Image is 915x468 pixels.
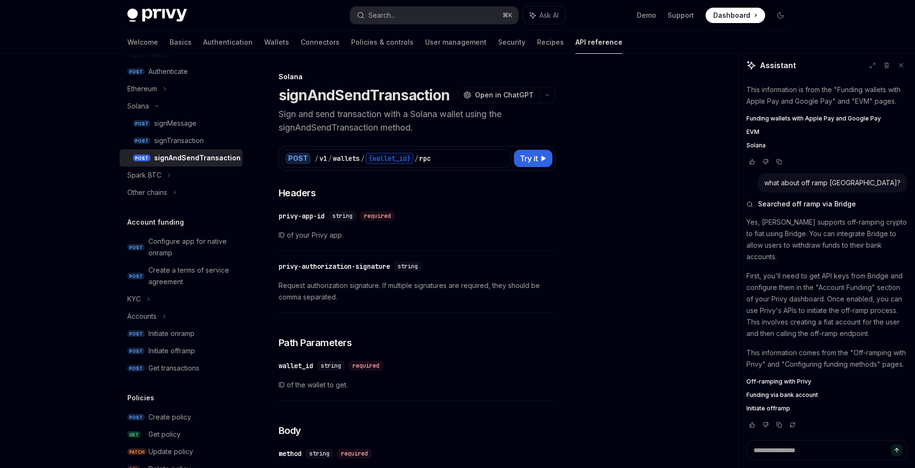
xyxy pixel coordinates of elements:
h1: signAndSendTransaction [279,86,450,104]
span: Open in ChatGPT [475,90,534,100]
span: POST [133,120,150,127]
a: Support [668,11,694,20]
div: Initiate onramp [148,328,195,339]
a: Authentication [203,31,253,54]
a: POSTGet transactions [120,360,243,377]
div: Get transactions [148,362,199,374]
span: string [309,450,329,457]
a: User management [425,31,487,54]
a: Initiate offramp [746,405,907,412]
button: Try it [514,150,552,167]
div: Update policy [148,446,193,457]
a: Security [498,31,525,54]
span: POST [127,414,145,421]
button: Toggle dark mode [773,8,788,23]
span: EVM [746,128,759,136]
span: string [332,212,353,220]
a: POSTInitiate onramp [120,325,243,342]
span: PATCH [127,448,146,456]
div: / [328,154,332,163]
div: required [349,361,383,371]
a: POSTsignAndSendTransaction [120,149,243,167]
a: POSTsignMessage [120,115,243,132]
a: Funding via bank account [746,391,907,399]
div: required [360,211,395,221]
a: POSTConfigure app for native onramp [120,233,243,262]
a: API reference [575,31,622,54]
a: Policies & controls [351,31,414,54]
div: required [337,449,372,458]
p: Yes, [PERSON_NAME] supports off-ramping crypto to fiat using Bridge. You can integrate Bridge to ... [746,216,907,263]
a: Dashboard [706,8,765,23]
div: Configure app for native onramp [148,236,237,259]
a: Basics [170,31,192,54]
div: wallets [333,154,360,163]
span: ID of your Privy app. [279,229,556,241]
button: Searched off ramp via Bridge [746,199,907,209]
a: POSTsignTransaction [120,132,243,149]
a: Connectors [301,31,340,54]
div: Ethereum [127,83,157,95]
span: Try it [520,153,538,164]
span: POST [133,155,150,162]
div: / [415,154,418,163]
span: Request authorization signature. If multiple signatures are required, they should be comma separa... [279,280,556,303]
div: Get policy [148,429,181,440]
span: Solana [746,142,766,149]
span: Path Parameters [279,336,352,349]
img: dark logo [127,9,187,22]
span: Dashboard [713,11,750,20]
div: Authenticate [148,66,188,77]
a: Welcome [127,31,158,54]
a: PATCHUpdate policy [120,443,243,460]
a: EVM [746,128,907,136]
span: Initiate offramp [746,405,790,412]
div: Spark BTC [127,169,161,181]
div: Create policy [148,411,191,423]
a: Funding wallets with Apple Pay and Google Pay [746,115,907,122]
p: This information comes from the "Off-ramping with Privy" and "Configuring funding methods" pages. [746,347,907,370]
p: First, you'll need to get API keys from Bridge and configure them in the "Account Funding" sectio... [746,270,907,339]
div: POST [285,153,311,164]
div: what about off ramp [GEOGRAPHIC_DATA]? [764,178,901,188]
h5: Policies [127,392,154,404]
button: Send message [891,444,903,456]
span: POST [127,273,145,280]
div: privy-app-id [279,211,325,221]
a: Demo [637,11,656,20]
a: GETGet policy [120,426,243,443]
span: Headers [279,186,316,200]
button: Ask AI [523,7,565,24]
span: GET [127,431,141,438]
span: Assistant [760,60,796,71]
div: Accounts [127,311,157,322]
div: v1 [319,154,327,163]
span: ID of the wallet to get. [279,379,556,391]
a: Solana [746,142,907,149]
span: Ask AI [539,11,559,20]
div: Search... [368,10,395,21]
div: Solana [127,100,149,112]
p: This information is from the "Funding wallets with Apple Pay and Google Pay" and "EVM" pages. [746,84,907,107]
div: / [361,154,365,163]
span: POST [127,348,145,355]
span: POST [127,68,145,75]
div: Initiate offramp [148,345,195,357]
span: Funding wallets with Apple Pay and Google Pay [746,115,881,122]
div: Create a terms of service agreement [148,264,237,288]
a: Recipes [537,31,564,54]
a: POSTCreate policy [120,408,243,426]
p: Sign and send transaction with a Solana wallet using the signAndSendTransaction method. [279,108,556,134]
a: POSTCreate a terms of service agreement [120,262,243,290]
div: signMessage [154,118,196,129]
a: POSTInitiate offramp [120,342,243,360]
div: method [279,449,302,458]
span: ⌘ K [502,12,512,19]
span: POST [127,365,145,372]
div: {wallet_id} [366,153,414,164]
a: POSTAuthenticate [120,63,243,80]
a: Off-ramping with Privy [746,378,907,385]
span: string [398,263,418,270]
div: Other chains [127,187,167,198]
a: Wallets [264,31,289,54]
